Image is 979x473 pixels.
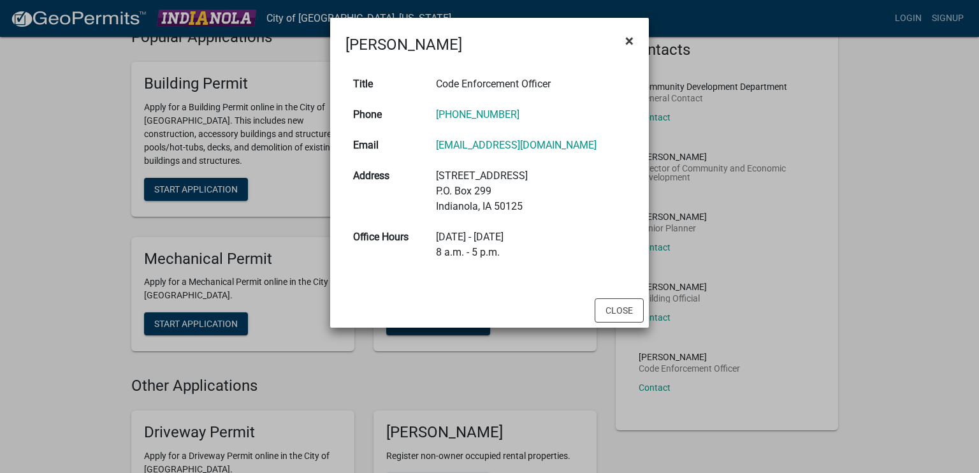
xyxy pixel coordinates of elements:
[345,99,428,130] th: Phone
[345,161,428,222] th: Address
[436,229,626,260] div: [DATE] - [DATE] 8 a.m. - 5 p.m.
[345,33,462,56] h4: [PERSON_NAME]
[345,130,428,161] th: Email
[625,32,634,50] span: ×
[595,298,644,323] button: Close
[615,23,644,59] button: Close
[428,161,634,222] td: [STREET_ADDRESS] P.O. Box 299 Indianola, IA 50125
[436,139,597,151] a: [EMAIL_ADDRESS][DOMAIN_NAME]
[436,108,519,120] a: [PHONE_NUMBER]
[345,69,428,99] th: Title
[428,69,634,99] td: Code Enforcement Officer
[345,222,428,268] th: Office Hours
